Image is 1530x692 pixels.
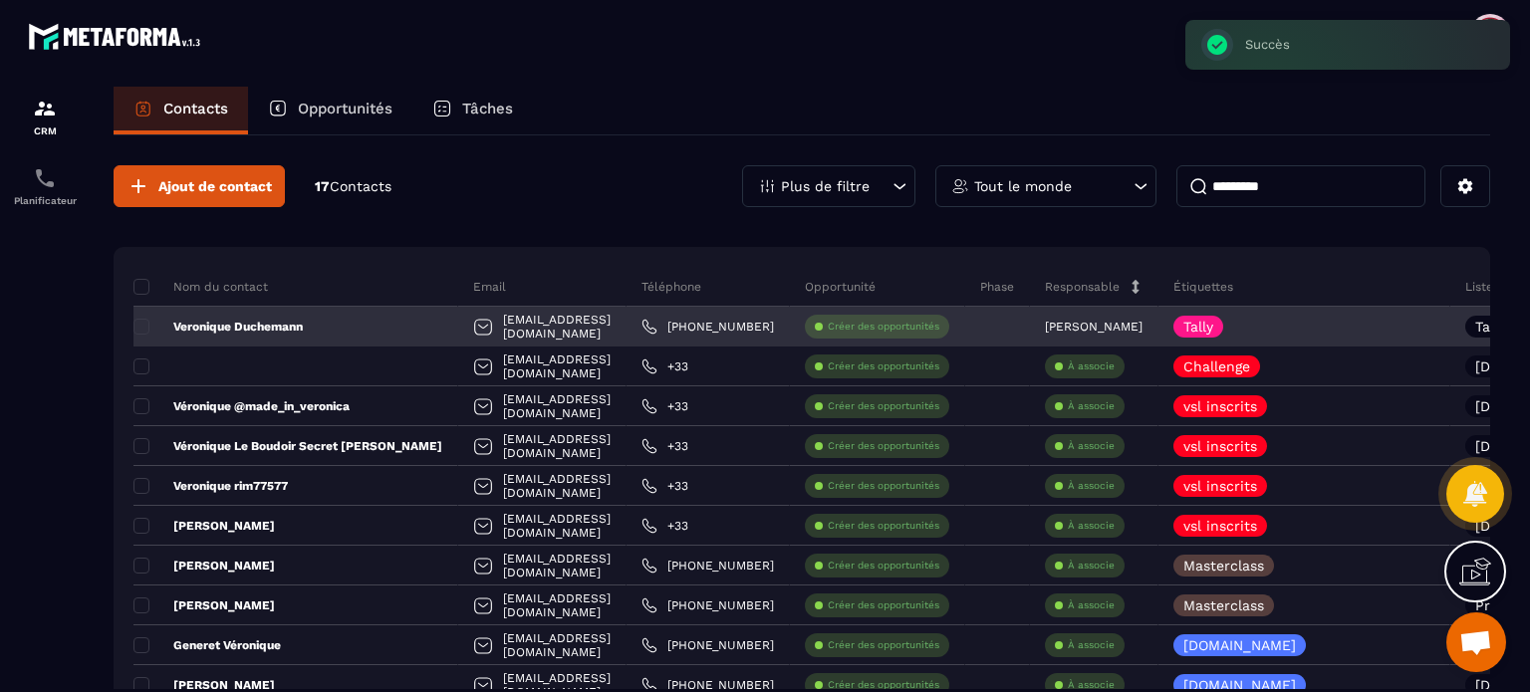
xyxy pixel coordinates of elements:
[33,166,57,190] img: scheduler
[133,319,303,335] p: Veronique Duchemann
[133,518,275,534] p: [PERSON_NAME]
[1183,479,1257,493] p: vsl inscrits
[1068,399,1115,413] p: À associe
[133,398,350,414] p: Véronique @made_in_veronica
[473,279,506,295] p: Email
[828,598,939,612] p: Créer des opportunités
[641,558,774,574] a: [PHONE_NUMBER]
[1465,279,1493,295] p: Liste
[828,479,939,493] p: Créer des opportunités
[315,177,391,196] p: 17
[248,87,412,134] a: Opportunités
[1045,320,1143,334] p: [PERSON_NAME]
[133,279,268,295] p: Nom du contact
[1475,320,1505,334] p: Tally
[5,195,85,206] p: Planificateur
[133,637,281,653] p: Generet Véronique
[1183,439,1257,453] p: vsl inscrits
[462,100,513,117] p: Tâches
[133,438,442,454] p: Véronique Le Boudoir Secret [PERSON_NAME]
[1068,479,1115,493] p: À associe
[158,176,272,196] span: Ajout de contact
[412,87,533,134] a: Tâches
[1183,559,1264,573] p: Masterclass
[641,597,774,613] a: [PHONE_NUMBER]
[5,125,85,136] p: CRM
[163,100,228,117] p: Contacts
[828,638,939,652] p: Créer des opportunités
[641,279,701,295] p: Téléphone
[641,438,688,454] a: +33
[1183,678,1296,692] p: [DOMAIN_NAME]
[114,87,248,134] a: Contacts
[641,478,688,494] a: +33
[641,637,774,653] a: [PHONE_NUMBER]
[1068,598,1115,612] p: À associe
[828,519,939,533] p: Créer des opportunités
[5,151,85,221] a: schedulerschedulerPlanificateur
[641,358,688,374] a: +33
[1183,519,1257,533] p: vsl inscrits
[5,82,85,151] a: formationformationCRM
[133,478,288,494] p: Veronique rim77577
[1068,559,1115,573] p: À associe
[828,439,939,453] p: Créer des opportunités
[781,179,870,193] p: Plus de filtre
[33,97,57,120] img: formation
[298,100,392,117] p: Opportunités
[1045,279,1120,295] p: Responsable
[330,178,391,194] span: Contacts
[1068,439,1115,453] p: À associe
[980,279,1014,295] p: Phase
[828,678,939,692] p: Créer des opportunités
[641,398,688,414] a: +33
[828,399,939,413] p: Créer des opportunités
[828,559,939,573] p: Créer des opportunités
[641,319,774,335] a: [PHONE_NUMBER]
[1068,519,1115,533] p: À associe
[1068,678,1115,692] p: À associe
[1183,320,1213,334] p: Tally
[641,518,688,534] a: +33
[1183,598,1264,612] p: Masterclass
[1068,638,1115,652] p: À associe
[1068,359,1115,373] p: À associe
[1183,638,1296,652] p: [DOMAIN_NAME]
[114,165,285,207] button: Ajout de contact
[828,320,939,334] p: Créer des opportunités
[133,597,275,613] p: [PERSON_NAME]
[828,359,939,373] p: Créer des opportunités
[805,279,876,295] p: Opportunité
[1173,279,1233,295] p: Étiquettes
[974,179,1072,193] p: Tout le monde
[1183,359,1250,373] p: Challenge
[1446,612,1506,672] div: Ouvrir le chat
[133,558,275,574] p: [PERSON_NAME]
[28,18,207,55] img: logo
[1183,399,1257,413] p: vsl inscrits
